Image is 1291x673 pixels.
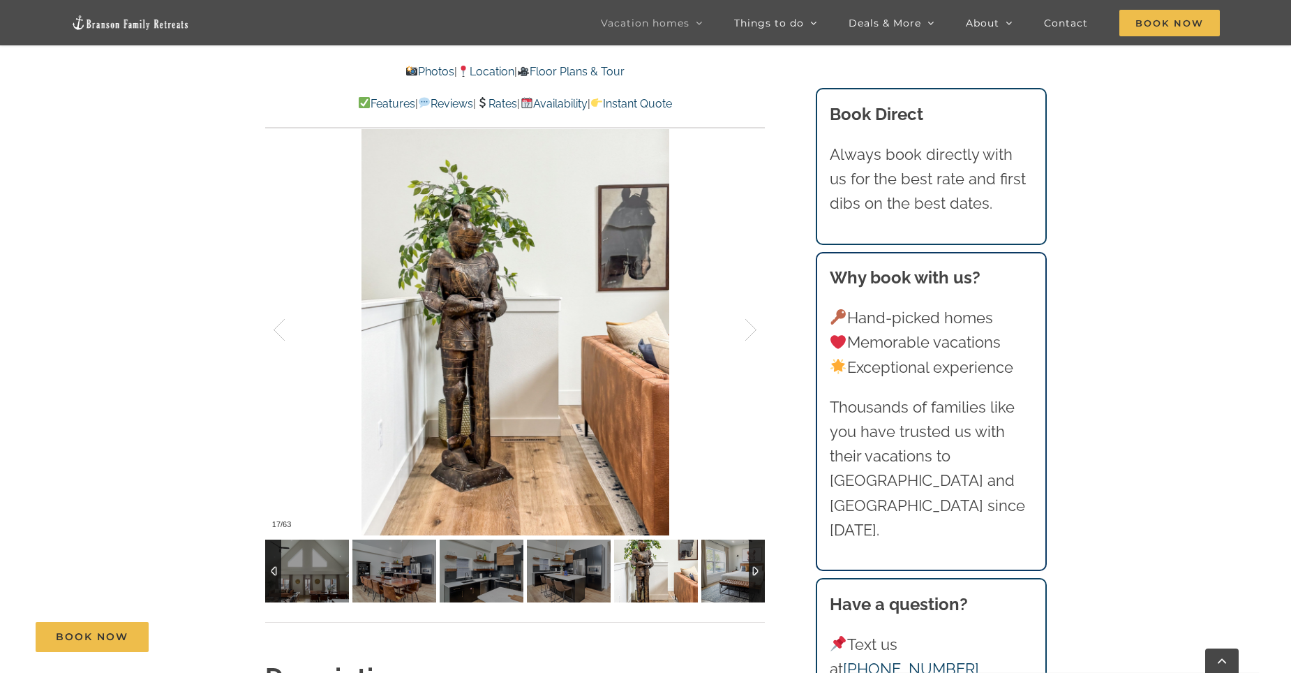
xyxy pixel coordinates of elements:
img: 👉 [591,97,602,108]
img: 💲 [477,97,488,108]
img: Claymore-Cottage-lake-view-pool-vacation-rental-1122-scaled.jpg-nggid041124-ngg0dyn-120x90-00f0w0... [352,540,436,602]
a: Reviews [418,97,473,110]
b: Book Direct [830,104,923,124]
img: Claymore-Cottage-at-Table-Rock-Lake-Branson-Missouri-1412-scaled.jpg-nggid041803-ngg0dyn-120x90-0... [614,540,698,602]
strong: Have a question? [830,594,968,614]
a: Location [457,65,514,78]
img: 📸 [406,66,417,77]
span: Contact [1044,18,1088,28]
img: 📍 [458,66,469,77]
img: Claymore-Cottage-lake-view-pool-vacation-rental-1124-scaled.jpg-nggid041126-ngg0dyn-120x90-00f0w0... [440,540,523,602]
a: Floor Plans & Tour [517,65,625,78]
a: Instant Quote [590,97,672,110]
p: Always book directly with us for the best rate and first dibs on the best dates. [830,142,1033,216]
a: Book Now [36,622,149,652]
p: Hand-picked homes Memorable vacations Exceptional experience [830,306,1033,380]
img: 🎥 [518,66,529,77]
span: Book Now [1119,10,1220,36]
a: Availability [520,97,587,110]
h3: Why book with us? [830,265,1033,290]
img: 💬 [419,97,430,108]
p: Thousands of families like you have trusted us with their vacations to [GEOGRAPHIC_DATA] and [GEO... [830,395,1033,542]
img: 🔑 [830,309,846,325]
p: | | [265,63,765,81]
img: Claymore-Cottage-lake-view-pool-vacation-rental-1125-scaled.jpg-nggid041127-ngg0dyn-120x90-00f0w0... [527,540,611,602]
img: 🌟 [830,359,846,374]
span: Vacation homes [601,18,689,28]
span: Book Now [56,631,128,643]
img: Branson Family Retreats Logo [71,15,190,31]
span: About [966,18,999,28]
img: 📆 [521,97,532,108]
a: Features [358,97,415,110]
img: ✅ [359,97,370,108]
img: Claymore-Cottage-lake-view-pool-vacation-rental-1127-scaled.jpg-nggid041129-ngg0dyn-120x90-00f0w0... [265,540,349,602]
img: Claymore-Cottage-lake-view-pool-vacation-rental-1106-scaled.jpg-nggid041109-ngg0dyn-120x90-00f0w0... [701,540,785,602]
span: Deals & More [849,18,921,28]
a: Rates [476,97,517,110]
span: Things to do [734,18,804,28]
img: ❤️ [830,334,846,350]
p: | | | | [265,95,765,113]
a: Photos [405,65,454,78]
